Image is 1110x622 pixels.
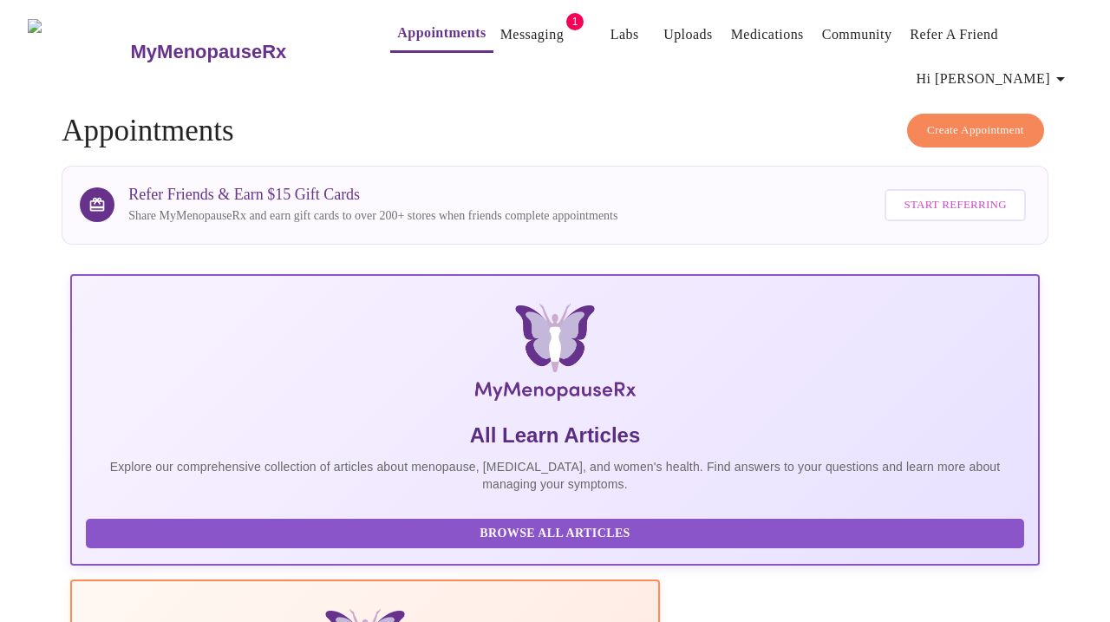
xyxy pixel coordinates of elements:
h3: MyMenopauseRx [131,41,287,63]
a: Browse All Articles [86,525,1028,540]
a: Labs [610,23,639,47]
a: MyMenopauseRx [128,22,356,82]
a: Start Referring [880,180,1029,230]
a: Medications [731,23,804,47]
button: Hi [PERSON_NAME] [910,62,1078,96]
h3: Refer Friends & Earn $15 Gift Cards [128,186,617,204]
button: Uploads [656,17,720,52]
a: Messaging [500,23,564,47]
button: Community [815,17,899,52]
h4: Appointments [62,114,1048,148]
button: Refer a Friend [903,17,1005,52]
button: Medications [724,17,811,52]
a: Refer a Friend [910,23,998,47]
h5: All Learn Articles [86,422,1024,449]
button: Start Referring [885,189,1025,221]
span: Hi [PERSON_NAME] [917,67,1071,91]
button: Create Appointment [907,114,1044,147]
p: Share MyMenopauseRx and earn gift cards to over 200+ stores when friends complete appointments [128,207,617,225]
a: Uploads [663,23,713,47]
button: Labs [597,17,652,52]
button: Browse All Articles [86,519,1024,549]
a: Appointments [397,21,486,45]
a: Community [822,23,892,47]
span: 1 [566,13,584,30]
button: Appointments [390,16,493,53]
span: Start Referring [904,195,1006,215]
p: Explore our comprehensive collection of articles about menopause, [MEDICAL_DATA], and women's hea... [86,458,1024,493]
img: MyMenopauseRx Logo [232,304,878,408]
span: Browse All Articles [103,523,1007,545]
img: MyMenopauseRx Logo [28,19,128,84]
button: Messaging [493,17,571,52]
span: Create Appointment [927,121,1024,141]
